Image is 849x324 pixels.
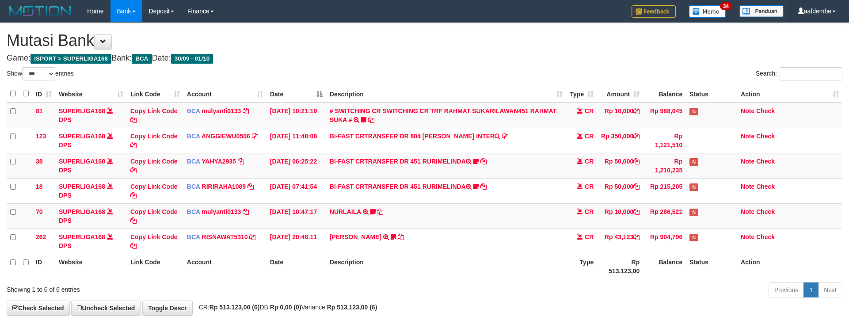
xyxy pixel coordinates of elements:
[130,183,178,199] a: Copy Link Code
[756,158,775,165] a: Check
[55,254,127,279] th: Website
[267,229,326,254] td: [DATE] 20:48:11
[741,158,754,165] a: Note
[36,208,43,215] span: 70
[22,67,55,80] select: Showentries
[55,229,127,254] td: DPS
[270,304,301,311] strong: Rp 0,00 (0)
[171,54,213,64] span: 30/09 - 01/10
[597,254,643,279] th: Rp 513.123,00
[130,158,178,174] a: Copy Link Code
[689,108,698,115] span: Has Note
[480,158,487,165] a: Copy BI-FAST CRTRANSFER DR 451 RURIMELINDA to clipboard
[59,158,105,165] a: SUPERLIGA168
[7,32,842,50] h1: Mutasi Bank
[194,304,377,311] span: CR: DB: Variance:
[741,233,754,240] a: Note
[739,5,784,17] img: panduan.png
[252,133,258,140] a: Copy ANGGIEWU0506 to clipboard
[202,183,246,190] a: RIRIRAHA1089
[187,233,200,240] span: BCA
[267,254,326,279] th: Date
[686,85,737,103] th: Status
[689,5,726,18] img: Button%20Memo.svg
[597,229,643,254] td: Rp 43,123
[756,67,842,80] label: Search:
[142,301,193,316] a: Toggle Descr
[36,183,43,190] span: 18
[59,233,105,240] a: SUPERLIGA168
[633,183,640,190] a: Copy Rp 50,000 to clipboard
[187,107,200,114] span: BCA
[326,254,567,279] th: Description
[689,183,698,191] span: Has Note
[632,5,676,18] img: Feedback.jpg
[769,282,804,297] a: Previous
[585,233,594,240] span: CR
[326,153,567,178] td: BI-FAST CRTRANSFER DR 451 RURIMELINDA
[327,304,377,311] strong: Rp 513.123,00 (6)
[597,128,643,153] td: Rp 350,000
[7,67,74,80] label: Show entries
[243,208,249,215] a: Copy mulyanti0133 to clipboard
[36,158,43,165] span: 38
[585,208,594,215] span: CR
[30,54,111,64] span: ISPORT > SUPERLIGA168
[643,153,686,178] td: Rp 1,210,235
[187,183,200,190] span: BCA
[585,158,594,165] span: CR
[243,107,249,114] a: Copy mulyanti0133 to clipboard
[36,233,46,240] span: 262
[59,183,105,190] a: SUPERLIGA168
[326,128,567,153] td: BI-FAST CRTRANSFER DR 804 [PERSON_NAME] INTER
[7,4,74,18] img: MOTION_logo.png
[59,133,105,140] a: SUPERLIGA168
[741,183,754,190] a: Note
[643,103,686,128] td: Rp 988,045
[686,254,737,279] th: Status
[633,233,640,240] a: Copy Rp 43,123 to clipboard
[267,85,326,103] th: Date: activate to sort column descending
[55,153,127,178] td: DPS
[756,107,775,114] a: Check
[643,178,686,203] td: Rp 215,205
[597,153,643,178] td: Rp 50,000
[130,233,178,249] a: Copy Link Code
[36,133,46,140] span: 123
[818,282,842,297] a: Next
[32,85,55,103] th: ID: activate to sort column ascending
[249,233,255,240] a: Copy RISNAWAT5310 to clipboard
[55,85,127,103] th: Website: activate to sort column ascending
[32,254,55,279] th: ID
[633,208,640,215] a: Copy Rp 10,000 to clipboard
[689,158,698,166] span: Has Note
[502,133,508,140] a: Copy BI-FAST CRTRANSFER DR 804 YOSI EFENDI INTER to clipboard
[130,133,178,149] a: Copy Link Code
[202,233,248,240] a: RISNAWAT5310
[689,209,698,216] span: Has Note
[187,133,200,140] span: BCA
[756,233,775,240] a: Check
[55,203,127,229] td: DPS
[597,85,643,103] th: Amount: activate to sort column ascending
[127,85,183,103] th: Link Code: activate to sort column ascending
[183,85,267,103] th: Account: activate to sort column ascending
[127,254,183,279] th: Link Code
[741,133,754,140] a: Note
[202,208,241,215] a: mulyanti0133
[585,133,594,140] span: CR
[267,178,326,203] td: [DATE] 07:41:54
[59,208,105,215] a: SUPERLIGA168
[585,183,594,190] span: CR
[377,208,383,215] a: Copy NURLAILA to clipboard
[238,158,244,165] a: Copy YAHYA2935 to clipboard
[689,234,698,241] span: Has Note
[132,54,152,64] span: BCA
[398,233,404,240] a: Copy YOSI EFENDI to clipboard
[326,85,567,103] th: Description: activate to sort column ascending
[71,301,141,316] a: Uncheck Selected
[7,301,70,316] a: Check Selected
[566,254,597,279] th: Type
[267,128,326,153] td: [DATE] 11:48:08
[183,254,267,279] th: Account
